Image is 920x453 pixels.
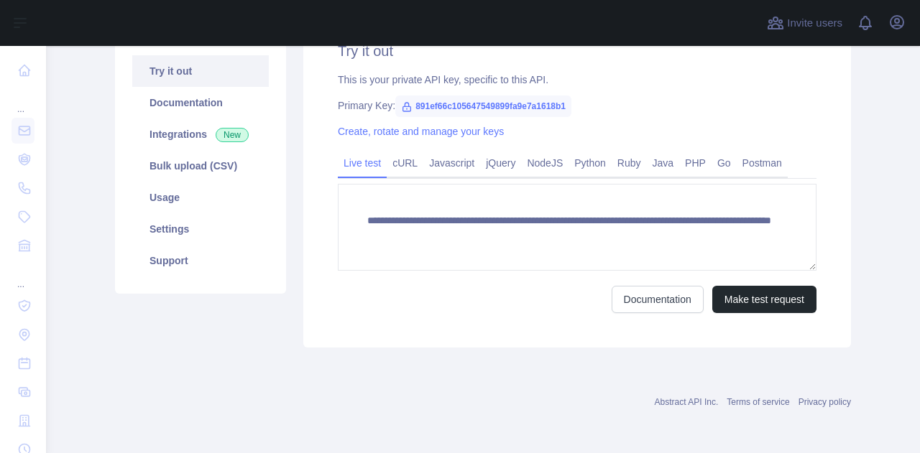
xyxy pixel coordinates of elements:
[11,261,34,290] div: ...
[132,55,269,87] a: Try it out
[132,245,269,276] a: Support
[338,98,816,113] div: Primary Key:
[338,151,387,174] a: Live test
[387,151,423,174] a: cURL
[216,128,249,142] span: New
[647,151,680,174] a: Java
[612,286,704,313] a: Documentation
[712,151,737,174] a: Go
[132,182,269,213] a: Usage
[338,126,504,137] a: Create, rotate and manage your keys
[132,213,269,245] a: Settings
[612,151,647,174] a: Ruby
[655,397,719,407] a: Abstract API Inc.
[11,86,34,115] div: ...
[521,151,569,174] a: NodeJS
[395,95,571,117] span: 891ef66c105647549899fa9e7a1618b1
[764,11,845,34] button: Invite users
[132,118,269,150] a: Integrations New
[338,73,816,87] div: This is your private API key, specific to this API.
[569,151,612,174] a: Python
[423,151,480,174] a: Javascript
[737,151,788,174] a: Postman
[480,151,521,174] a: jQuery
[132,150,269,182] a: Bulk upload (CSV)
[787,15,842,32] span: Invite users
[132,87,269,118] a: Documentation
[727,397,789,407] a: Terms of service
[338,41,816,61] h2: Try it out
[799,397,851,407] a: Privacy policy
[712,286,816,313] button: Make test request
[679,151,712,174] a: PHP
